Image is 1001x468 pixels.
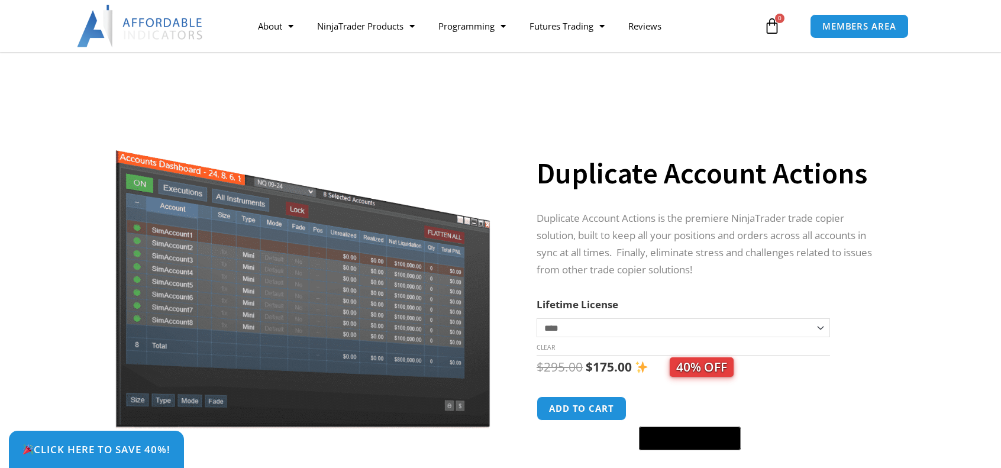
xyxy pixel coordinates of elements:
a: 0 [746,9,798,43]
img: LogoAI | Affordable Indicators – NinjaTrader [77,5,204,47]
button: Add to cart [537,396,627,421]
a: MEMBERS AREA [810,14,909,38]
span: $ [537,359,544,375]
p: Duplicate Account Actions is the premiere NinjaTrader trade copier solution, built to keep all yo... [537,210,882,279]
a: NinjaTrader Products [305,12,427,40]
img: ✨ [635,361,648,373]
span: 0 [775,14,784,23]
span: MEMBERS AREA [822,22,896,31]
a: Clear options [537,343,555,351]
span: 40% OFF [670,357,734,377]
nav: Menu [246,12,761,40]
label: Lifetime License [537,298,618,311]
a: Programming [427,12,518,40]
button: Buy with GPay [639,427,741,450]
img: 🎉 [23,444,33,454]
span: $ [586,359,593,375]
span: Click Here to save 40%! [22,444,170,454]
a: 🎉Click Here to save 40%! [9,431,184,468]
iframe: Secure express checkout frame [637,395,743,423]
a: Futures Trading [518,12,616,40]
bdi: 175.00 [586,359,632,375]
h1: Duplicate Account Actions [537,153,882,194]
a: About [246,12,305,40]
bdi: 295.00 [537,359,583,375]
a: Reviews [616,12,673,40]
